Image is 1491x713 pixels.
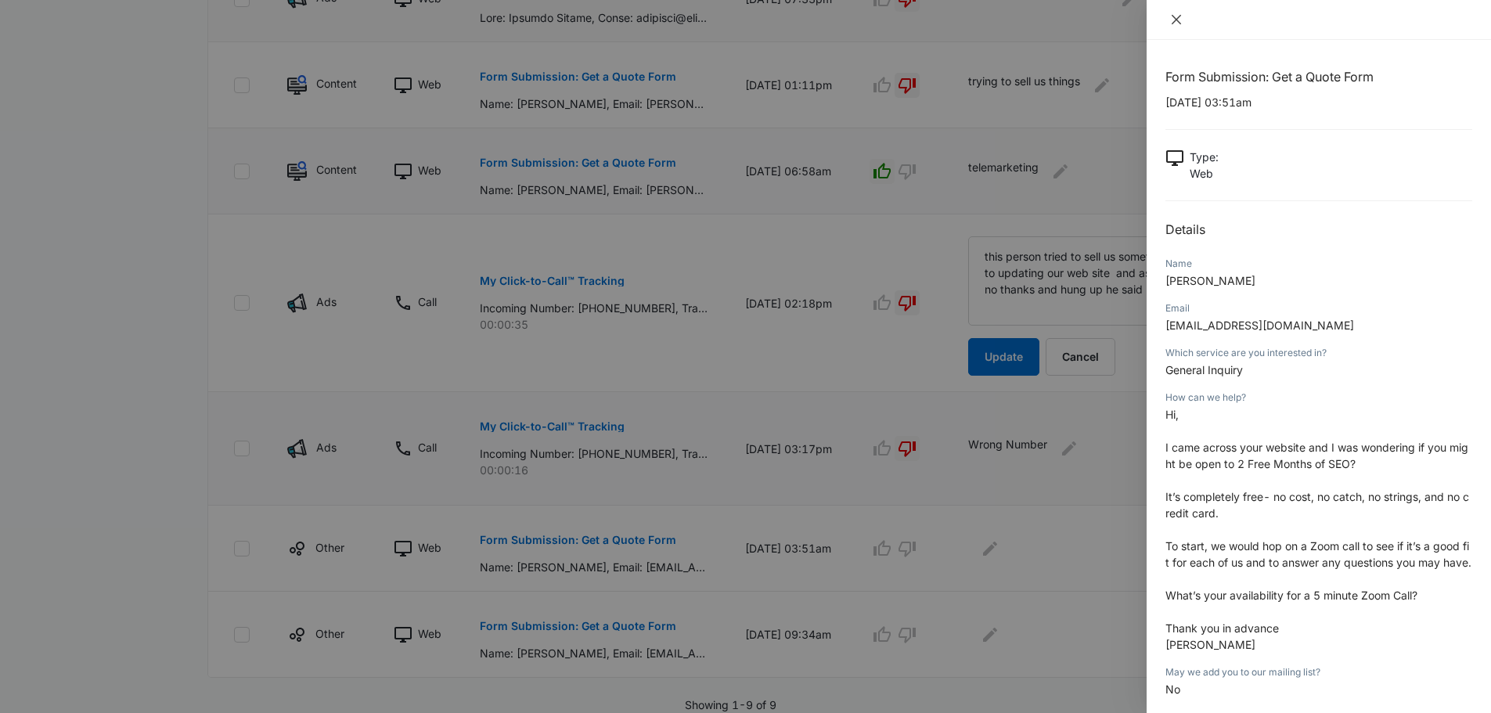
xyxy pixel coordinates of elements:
[1165,363,1243,376] span: General Inquiry
[1165,621,1279,635] span: Thank you in advance
[1165,346,1472,360] div: Which service are you interested in?
[1165,539,1471,569] span: To start, we would hop on a Zoom call to see if it’s a good fit for each of us and to answer any ...
[1165,13,1187,27] button: Close
[1165,589,1417,602] span: What’s your availability for a 5 minute Zoom Call?
[1165,301,1472,315] div: Email
[1165,67,1472,86] h1: Form Submission: Get a Quote Form
[1190,165,1219,182] p: Web
[1170,13,1183,26] span: close
[1165,257,1472,271] div: Name
[1165,682,1180,696] span: No
[1165,638,1255,651] span: [PERSON_NAME]
[1165,220,1472,239] h2: Details
[1165,94,1472,110] p: [DATE] 03:51am
[1165,441,1468,470] span: I came across your website and I was wondering if you might be open to 2 Free Months of SEO?
[1165,665,1472,679] div: May we add you to our mailing list?
[1165,408,1179,421] span: Hi,
[1165,490,1469,520] span: It’s completely free- no cost, no catch, no strings, and no credit card.
[1165,274,1255,287] span: [PERSON_NAME]
[1165,319,1354,332] span: [EMAIL_ADDRESS][DOMAIN_NAME]
[1190,149,1219,165] p: Type :
[1165,391,1472,405] div: How can we help?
